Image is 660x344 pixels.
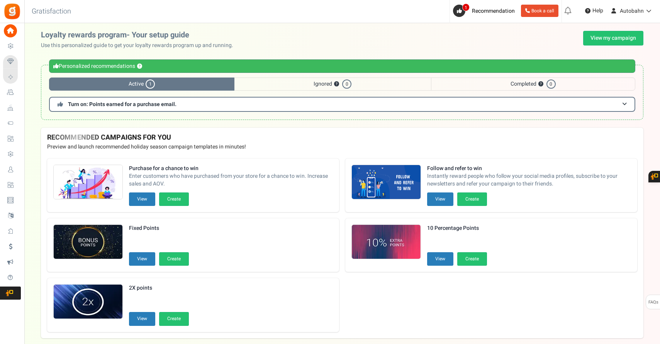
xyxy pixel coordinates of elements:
[546,79,556,89] span: 0
[129,165,333,172] strong: Purchase for a chance to win
[427,252,453,266] button: View
[159,312,189,325] button: Create
[54,165,122,200] img: Recommended Campaigns
[129,172,333,188] span: Enter customers who have purchased from your store for a chance to win. Increase sales and AOV.
[590,7,603,15] span: Help
[453,5,518,17] a: 1 Recommendation
[472,7,515,15] span: Recommendation
[159,192,189,206] button: Create
[583,31,643,46] a: View my campaign
[352,225,421,260] img: Recommended Campaigns
[3,3,21,20] img: Gratisfaction
[427,224,487,232] strong: 10 Percentage Points
[146,79,155,89] span: 1
[620,7,644,15] span: Autobahn
[68,100,176,108] span: Turn on: Points earned for a purchase email.
[521,5,558,17] a: Book a call
[427,192,453,206] button: View
[648,295,658,310] span: FAQs
[41,31,239,39] h2: Loyalty rewards program- Your setup guide
[431,78,635,91] span: Completed
[54,225,122,260] img: Recommended Campaigns
[54,285,122,319] img: Recommended Campaigns
[352,165,421,200] img: Recommended Campaigns
[342,79,351,89] span: 0
[41,42,239,49] p: Use this personalized guide to get your loyalty rewards program up and running.
[159,252,189,266] button: Create
[538,82,543,87] button: ?
[234,78,431,91] span: Ignored
[427,172,631,188] span: Instantly reward people who follow your social media profiles, subscribe to your newsletters and ...
[23,4,80,19] h3: Gratisfaction
[137,64,142,69] button: ?
[334,82,339,87] button: ?
[129,284,189,292] strong: 2X points
[129,252,155,266] button: View
[457,252,487,266] button: Create
[129,224,189,232] strong: Fixed Points
[47,143,637,151] p: Preview and launch recommended holiday season campaign templates in minutes!
[47,134,637,142] h4: RECOMMENDED CAMPAIGNS FOR YOU
[462,3,470,11] span: 1
[427,165,631,172] strong: Follow and refer to win
[49,59,635,73] div: Personalized recommendations
[129,192,155,206] button: View
[49,78,234,91] span: Active
[129,312,155,325] button: View
[457,192,487,206] button: Create
[582,5,606,17] a: Help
